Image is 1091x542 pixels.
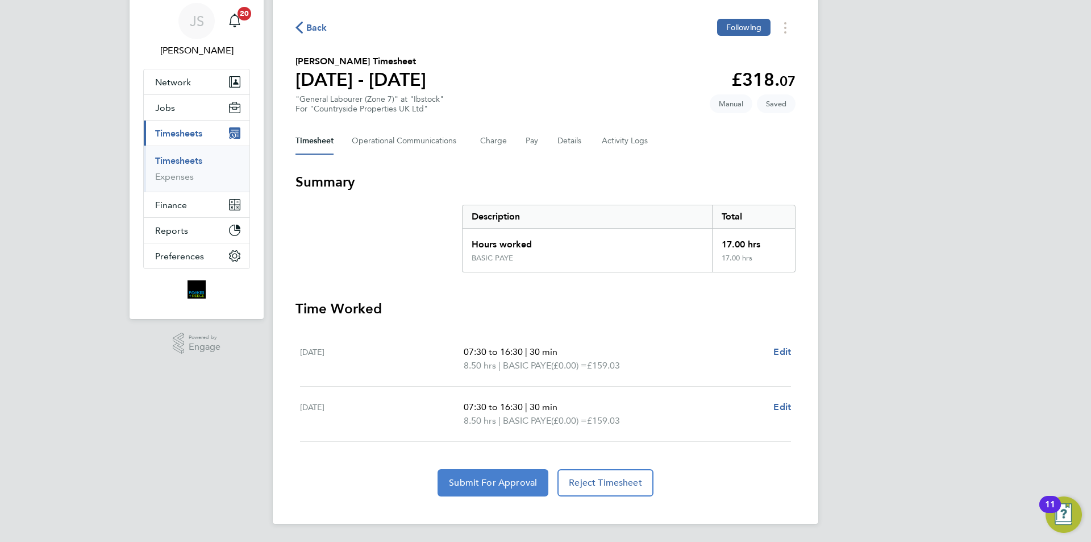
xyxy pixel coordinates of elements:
button: Timesheet [295,127,334,155]
button: Network [144,69,249,94]
h3: Time Worked [295,300,796,318]
button: Preferences [144,243,249,268]
span: Engage [189,342,220,352]
button: Open Resource Center, 11 new notifications [1046,497,1082,533]
img: bromak-logo-retina.png [188,280,206,299]
div: 11 [1045,504,1055,519]
span: JS [190,14,204,28]
span: (£0.00) = [551,415,587,426]
h2: [PERSON_NAME] Timesheet [295,55,426,68]
span: | [498,360,501,371]
span: £159.03 [587,415,620,426]
span: 07:30 to 16:30 [464,402,523,412]
div: Timesheets [144,146,249,192]
div: "General Labourer (Zone 7)" at "Ibstock" [295,94,444,114]
div: [DATE] [300,345,464,373]
button: Jobs [144,95,249,120]
button: Details [557,127,584,155]
span: Powered by [189,333,220,342]
a: Timesheets [155,155,202,166]
button: Activity Logs [602,127,649,155]
span: | [525,402,527,412]
a: Expenses [155,171,194,182]
a: 20 [223,3,246,39]
span: 07 [780,73,796,89]
button: Reports [144,218,249,243]
div: 17.00 hrs [712,229,795,254]
span: This timesheet is Saved. [757,94,796,113]
a: Edit [773,345,791,359]
span: (£0.00) = [551,360,587,371]
span: 30 min [530,402,557,412]
a: JS[PERSON_NAME] [143,3,250,57]
span: Network [155,77,191,88]
a: Edit [773,400,791,414]
span: Reports [155,225,188,236]
span: £159.03 [587,360,620,371]
button: Following [717,19,771,36]
a: Go to home page [143,280,250,299]
span: Julia Scholes [143,44,250,57]
span: 30 min [530,346,557,357]
span: Reject Timesheet [569,477,642,489]
div: 17.00 hrs [712,254,795,272]
button: Reject Timesheet [557,469,653,497]
span: Timesheets [155,128,202,139]
button: Back [295,20,327,35]
span: 8.50 hrs [464,360,496,371]
button: Pay [526,127,539,155]
button: Timesheets [144,121,249,146]
button: Timesheets Menu [775,19,796,36]
span: Following [726,22,761,32]
span: 8.50 hrs [464,415,496,426]
div: For "Countryside Properties UK Ltd" [295,104,444,114]
h1: [DATE] - [DATE] [295,68,426,91]
div: Summary [462,205,796,272]
span: 07:30 to 16:30 [464,346,523,357]
button: Submit For Approval [438,469,548,497]
span: BASIC PAYE [503,414,551,428]
span: Finance [155,200,187,210]
span: BASIC PAYE [503,359,551,373]
span: | [525,346,527,357]
a: Powered byEngage [173,333,221,354]
div: Hours worked [463,229,712,254]
app-decimal: £318. [731,69,796,90]
span: | [498,415,501,426]
span: Submit For Approval [449,477,537,489]
button: Operational Communications [352,127,462,155]
section: Timesheet [295,173,796,497]
span: Edit [773,402,791,412]
div: Description [463,205,712,228]
span: 20 [238,7,251,20]
div: Total [712,205,795,228]
button: Charge [480,127,507,155]
h3: Summary [295,173,796,191]
span: Preferences [155,251,204,262]
span: Jobs [155,102,175,113]
span: Edit [773,346,791,357]
span: This timesheet was manually created. [710,94,752,113]
div: [DATE] [300,400,464,428]
button: Finance [144,192,249,217]
div: BASIC PAYE [472,254,513,263]
span: Back [306,21,327,35]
